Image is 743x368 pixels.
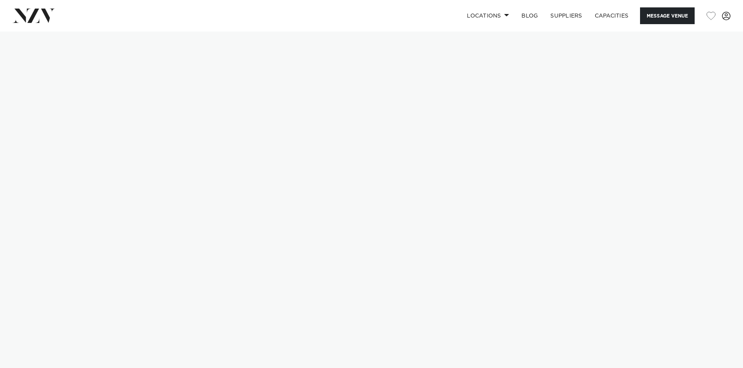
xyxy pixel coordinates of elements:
a: Capacities [589,7,635,24]
a: SUPPLIERS [544,7,588,24]
a: Locations [461,7,515,24]
button: Message Venue [640,7,695,24]
img: nzv-logo.png [12,9,55,23]
a: BLOG [515,7,544,24]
